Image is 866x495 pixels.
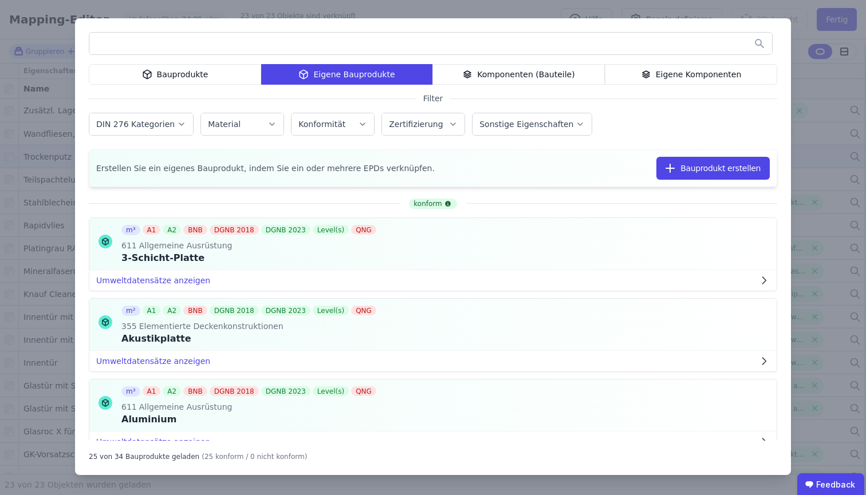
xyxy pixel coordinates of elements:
div: konform [409,199,456,209]
div: DGNB 2018 [210,225,259,235]
div: Aluminium [121,413,379,426]
label: Zertifizierung [389,120,445,129]
span: Allgemeine Ausrüstung [137,401,233,413]
div: DGNB 2023 [261,225,310,235]
div: QNG [351,306,376,315]
div: m³ [121,225,140,235]
label: Sonstige Eigenschaften [479,120,576,129]
button: Sonstige Eigenschaften [473,113,592,135]
label: Konformität [298,120,348,129]
div: A1 [143,386,161,396]
div: QNG [351,386,376,396]
button: Umweltdatensätze anzeigen [89,270,777,291]
div: Eigene Komponenten [605,64,777,85]
button: Material [201,113,284,135]
button: Zertifizierung [382,113,465,135]
div: DGNB 2023 [261,386,310,396]
span: Allgemeine Ausrüstung [137,240,233,251]
div: m² [121,306,140,316]
label: DIN 276 Kategorien [96,120,177,129]
div: 25 von 34 Bauprodukte geladen [89,448,199,461]
span: Erstellen Sie ein eigenes Bauprodukt, indem Sie ein oder mehrere EPDs verknüpfen. [96,163,435,174]
label: Material [208,120,243,129]
div: Eigene Bauprodukte [261,64,432,85]
div: DGNB 2023 [261,306,310,315]
div: QNG [351,225,376,235]
span: 611 [121,240,137,251]
div: Bauprodukte [89,64,261,85]
div: A1 [143,306,161,315]
div: BNB [183,306,207,315]
button: Bauprodukt erstellen [656,157,770,180]
div: A2 [163,386,181,396]
button: DIN 276 Kategorien [89,113,193,135]
div: m³ [121,386,140,397]
button: Umweltdatensätze anzeigen [89,351,777,371]
button: Konformität [292,113,374,135]
div: DGNB 2018 [210,306,259,315]
div: A2 [163,306,181,315]
div: Level(s) [313,306,349,315]
span: Elementierte Deckenkonstruktionen [137,320,284,332]
button: Umweltdatensätze anzeigen [89,431,777,452]
div: A2 [163,225,181,235]
div: A1 [143,225,161,235]
span: 355 [121,320,137,332]
span: Filter [416,93,450,104]
span: 611 [121,401,137,413]
div: DGNB 2018 [210,386,259,396]
div: Level(s) [313,386,349,396]
div: BNB [183,225,207,235]
div: (25 konform / 0 nicht konform) [202,448,307,461]
div: BNB [183,386,207,396]
div: 3-Schicht-Platte [121,251,379,265]
div: Level(s) [313,225,349,235]
div: Komponenten (Bauteile) [432,64,605,85]
div: Akustikplatte [121,332,379,346]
